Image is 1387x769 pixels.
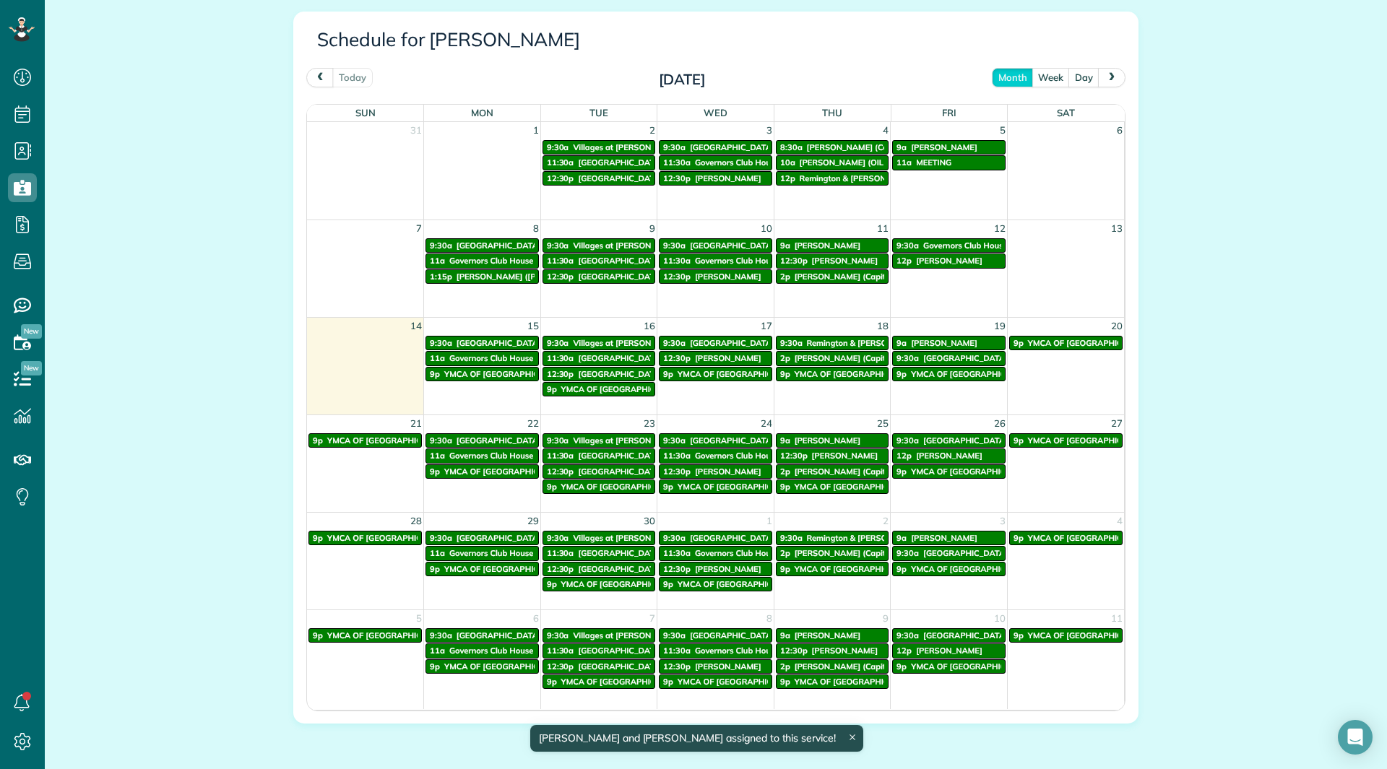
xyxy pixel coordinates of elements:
span: 12:30p [547,369,574,379]
span: Villages at [PERSON_NAME][GEOGRAPHIC_DATA] [573,630,766,640]
span: [PERSON_NAME] [812,646,878,656]
span: 9:30a [547,240,569,251]
button: next [1098,68,1125,87]
a: 12:30p [GEOGRAPHIC_DATA] [543,464,656,479]
a: 9p YMCA OF [GEOGRAPHIC_DATA] [1009,531,1123,545]
span: [GEOGRAPHIC_DATA] [578,564,662,574]
span: 12:30p [547,466,574,477]
a: 11:30a Governors Club House [659,448,772,463]
span: Villages at [PERSON_NAME][GEOGRAPHIC_DATA] [573,338,766,348]
span: Governors Club House [695,256,779,266]
a: 11a MEETING [892,155,1006,170]
a: 9:30a Villages at [PERSON_NAME][GEOGRAPHIC_DATA] [543,433,656,448]
a: 8:30a [PERSON_NAME] (Capitol Grange NO. 18) [776,140,889,155]
span: Governors Club House [449,548,533,558]
span: 9:30a [896,353,919,363]
span: Remington & [PERSON_NAME] [800,173,917,183]
a: 12:30p [PERSON_NAME] [659,351,772,365]
a: 9p YMCA OF [GEOGRAPHIC_DATA] [1009,433,1123,448]
a: 1:15p [PERSON_NAME] ([PERSON_NAME]) Click [425,269,539,284]
span: [GEOGRAPHIC_DATA] [578,157,662,168]
span: YMCA OF [GEOGRAPHIC_DATA] [911,369,1034,379]
button: week [1032,68,1070,87]
span: 9:30a [896,240,919,251]
a: 9p YMCA OF [GEOGRAPHIC_DATA] [543,577,656,591]
a: 10a [PERSON_NAME] (OIL CHANGE) [776,155,889,170]
span: YMCA OF [GEOGRAPHIC_DATA] [561,579,684,589]
span: YMCA OF [GEOGRAPHIC_DATA] [795,564,917,574]
a: 2p [PERSON_NAME] (Capitol Grange NO. 18) [776,464,889,479]
span: 9p [547,482,557,492]
span: [PERSON_NAME] [795,630,861,640]
a: 12:30p [GEOGRAPHIC_DATA] [543,367,656,381]
a: 12:30p [PERSON_NAME] [776,448,889,463]
span: 11:30a [547,256,574,266]
a: 11:30a [GEOGRAPHIC_DATA] [543,643,656,658]
a: 9p YMCA OF [GEOGRAPHIC_DATA] [308,628,422,643]
span: YMCA OF [GEOGRAPHIC_DATA] [911,564,1034,574]
span: 11:30a [663,451,691,461]
span: 11:30a [663,157,691,168]
a: 12:30p [GEOGRAPHIC_DATA] [543,659,656,674]
span: [GEOGRAPHIC_DATA] [578,548,662,558]
span: 2p [780,548,790,558]
span: 9p [780,369,790,379]
span: YMCA OF [GEOGRAPHIC_DATA] [911,466,1034,477]
a: 9:30a Villages at [PERSON_NAME][GEOGRAPHIC_DATA] [543,531,656,545]
span: 9p [313,533,323,543]
span: 2p [780,661,790,672]
a: 9p YMCA OF [GEOGRAPHIC_DATA] [543,479,656,494]
span: 9p [1014,630,1024,640]
span: [PERSON_NAME] (Capitol Grange NO. 18) [795,661,954,672]
span: 9:30a [663,240,686,251]
span: 9:30a [780,338,803,348]
a: 9p YMCA OF [GEOGRAPHIC_DATA] [425,659,539,674]
span: [GEOGRAPHIC_DATA] [457,630,541,640]
span: 9:30a [663,435,686,446]
span: 9:30a [896,630,919,640]
span: [PERSON_NAME] (Capitol Grange NO. 18) [807,142,966,152]
span: [PERSON_NAME] [795,240,861,251]
span: 9:30a [430,338,452,348]
a: 2p [PERSON_NAME] (Capitol Grange NO. 18) [776,546,889,560]
span: YMCA OF [GEOGRAPHIC_DATA] [1028,338,1151,348]
a: 9:30a [GEOGRAPHIC_DATA] [659,433,772,448]
a: 9p YMCA OF [GEOGRAPHIC_DATA] [892,562,1006,576]
span: 9p [896,661,907,672]
a: 9p YMCA OF [GEOGRAPHIC_DATA] [659,577,772,591]
a: 9:30a [GEOGRAPHIC_DATA] [892,433,1006,448]
a: 9p YMCA OF [GEOGRAPHIC_DATA] [1009,336,1123,350]
span: 11:30a [663,646,691,656]
span: Villages at [PERSON_NAME][GEOGRAPHIC_DATA] [573,240,766,251]
span: 9p [313,630,323,640]
span: 12:30p [663,466,691,477]
span: YMCA OF [GEOGRAPHIC_DATA] [444,564,567,574]
span: [GEOGRAPHIC_DATA] [690,338,774,348]
span: Governors Club House [449,451,533,461]
a: 9:30a Remington & [PERSON_NAME] [776,336,889,350]
span: 11a [430,451,445,461]
span: 11a [430,646,445,656]
span: 9a [896,338,907,348]
a: 2p [PERSON_NAME] (Capitol Grange NO. 18) [776,659,889,674]
a: 9:30a [GEOGRAPHIC_DATA] [659,140,772,155]
span: 11:30a [547,353,574,363]
span: 9p [663,369,673,379]
span: Remington & [PERSON_NAME] [807,338,924,348]
span: 9p [780,482,790,492]
a: 9a [PERSON_NAME] [776,433,889,448]
a: 9:30a [GEOGRAPHIC_DATA] [892,546,1006,560]
span: 9:30a [547,338,569,348]
span: Governors Club House [695,646,779,656]
span: 12p [896,646,912,656]
span: [PERSON_NAME] [812,256,878,266]
a: 9p YMCA OF [GEOGRAPHIC_DATA] [1009,628,1123,643]
a: 11a Governors Club House [425,546,539,560]
span: 2p [780,271,790,282]
span: 9p [896,466,907,477]
a: 9:30a Villages at [PERSON_NAME][GEOGRAPHIC_DATA] [543,238,656,253]
span: 2p [780,466,790,477]
span: YMCA OF [GEOGRAPHIC_DATA] [795,369,917,379]
span: [GEOGRAPHIC_DATA] [578,661,662,672]
a: 9:30a Governors Club House [892,238,1006,253]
